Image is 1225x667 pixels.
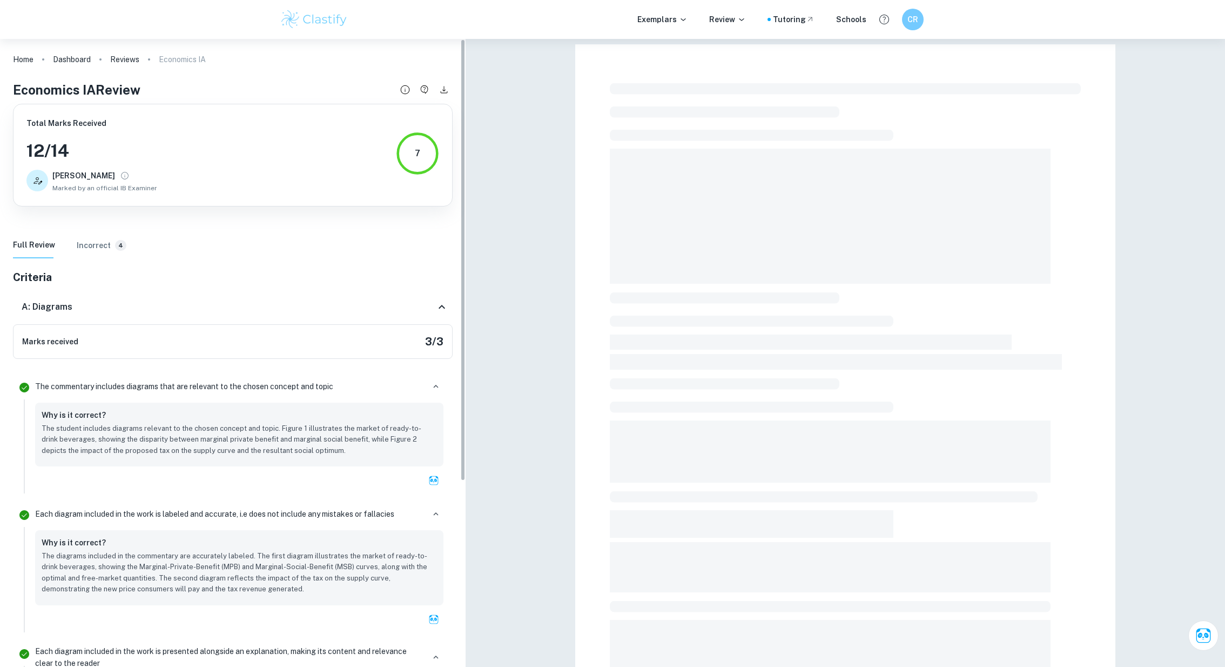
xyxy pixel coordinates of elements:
[428,475,439,486] img: clai.svg
[13,52,33,67] a: Home
[52,183,157,193] span: Marked by an official IB Examiner
[902,9,924,30] button: CR
[26,138,157,164] h3: 12 / 14
[117,168,132,183] button: View full profile
[416,81,433,98] button: Have a questions about this review?
[13,232,55,258] button: Full Review
[907,14,919,25] h6: CR
[709,14,746,25] p: Review
[115,242,126,250] span: 4
[13,80,140,99] h4: Economics IA Review
[42,423,437,456] p: The student includes diagrams relevant to the chosen concept and topic. Figure 1 illustrates the ...
[415,147,420,160] div: 7
[18,648,31,661] svg: Correct
[425,333,443,350] h5: 3 / 3
[773,14,815,25] a: Tutoring
[35,508,394,520] p: Each diagram included in the work is labeled and accurate, i.e does not include any mistakes or f...
[35,381,333,392] p: The commentary includes diagrams that are relevant to the chosen concept and topic
[13,290,453,324] div: A: Diagrams
[424,610,443,629] button: Ask Clai
[428,614,439,625] img: clai.svg
[435,81,453,98] button: Download
[1188,621,1219,651] button: Ask Clai
[22,301,72,314] h6: A: Diagrams
[159,54,206,65] p: Economics IA
[42,537,106,549] h6: Why is it correct?
[42,551,437,595] p: The diagrams included in the commentary are accurately labeled. The first diagram illustrates the...
[52,170,115,182] h6: [PERSON_NAME]
[53,52,91,67] a: Dashboard
[22,336,78,348] h6: Marks received
[424,471,443,490] button: Ask Clai
[836,14,866,25] a: Schools
[77,239,111,251] h6: Incorrect
[637,14,688,25] p: Exemplars
[13,269,453,285] h5: Criteria
[42,409,106,421] h6: Why is it correct?
[18,381,31,394] svg: Correct
[26,117,157,129] h6: Total Marks Received
[280,9,348,30] img: Clastify logo
[110,52,139,67] a: Reviews
[396,81,414,98] button: Review details
[18,509,31,522] svg: Correct
[875,10,893,29] button: Help and Feedback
